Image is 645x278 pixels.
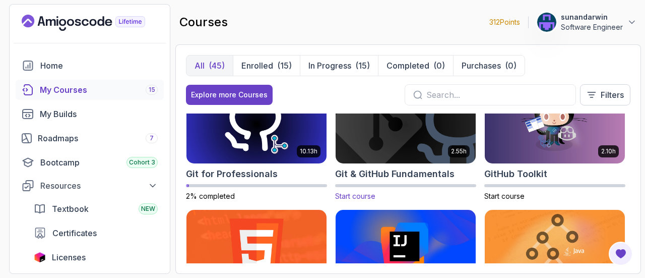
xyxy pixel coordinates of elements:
[462,60,501,72] p: Purchases
[186,85,327,164] img: Git for Professionals card
[38,132,158,144] div: Roadmaps
[277,60,292,72] div: (15)
[40,60,158,72] div: Home
[241,60,273,72] p: Enrolled
[28,247,164,267] a: licenses
[186,85,327,202] a: Git for Professionals card10.13hGit for Professionals2% completed
[16,177,164,195] button: Resources
[186,192,235,200] span: 2% completed
[537,13,556,32] img: user profile image
[561,22,623,32] p: Software Engineer
[300,147,317,155] p: 10.13h
[378,55,453,76] button: Completed(0)
[233,55,300,76] button: Enrolled(15)
[52,251,86,263] span: Licenses
[40,180,158,192] div: Resources
[16,152,164,173] a: bootcamp
[484,167,547,181] h2: GitHub Toolkit
[150,134,154,142] span: 7
[186,55,233,76] button: All(45)
[453,55,525,76] button: Purchases(0)
[332,83,479,165] img: Git & GitHub Fundamentals card
[16,55,164,76] a: home
[129,158,155,166] span: Cohort 3
[28,223,164,243] a: certificates
[561,12,623,22] p: sunandarwin
[40,84,158,96] div: My Courses
[601,89,624,101] p: Filters
[451,147,467,155] p: 2.55h
[34,252,46,262] img: jetbrains icon
[40,108,158,120] div: My Builds
[505,60,517,72] div: (0)
[355,60,370,72] div: (15)
[186,167,278,181] h2: Git for Professionals
[191,90,268,100] div: Explore more Courses
[52,203,89,215] span: Textbook
[386,60,429,72] p: Completed
[40,156,158,169] div: Bootcamp
[609,242,633,266] button: Open Feedback Button
[179,14,228,30] h2: courses
[16,80,164,100] a: courses
[195,60,205,72] p: All
[28,199,164,219] a: textbook
[186,85,273,105] button: Explore more Courses
[16,128,164,148] a: roadmaps
[580,84,630,105] button: Filters
[22,15,168,31] a: Landing page
[433,60,445,72] div: (0)
[209,60,225,72] div: (45)
[426,89,567,101] input: Search...
[484,192,525,200] span: Start course
[300,55,378,76] button: In Progress(15)
[141,205,155,213] span: NEW
[601,147,616,155] p: 2.10h
[485,85,625,164] img: GitHub Toolkit card
[16,104,164,124] a: builds
[308,60,351,72] p: In Progress
[489,17,520,27] p: 312 Points
[149,86,155,94] span: 15
[335,167,455,181] h2: Git & GitHub Fundamentals
[335,192,375,200] span: Start course
[52,227,97,239] span: Certificates
[537,12,637,32] button: user profile imagesunandarwinSoftware Engineer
